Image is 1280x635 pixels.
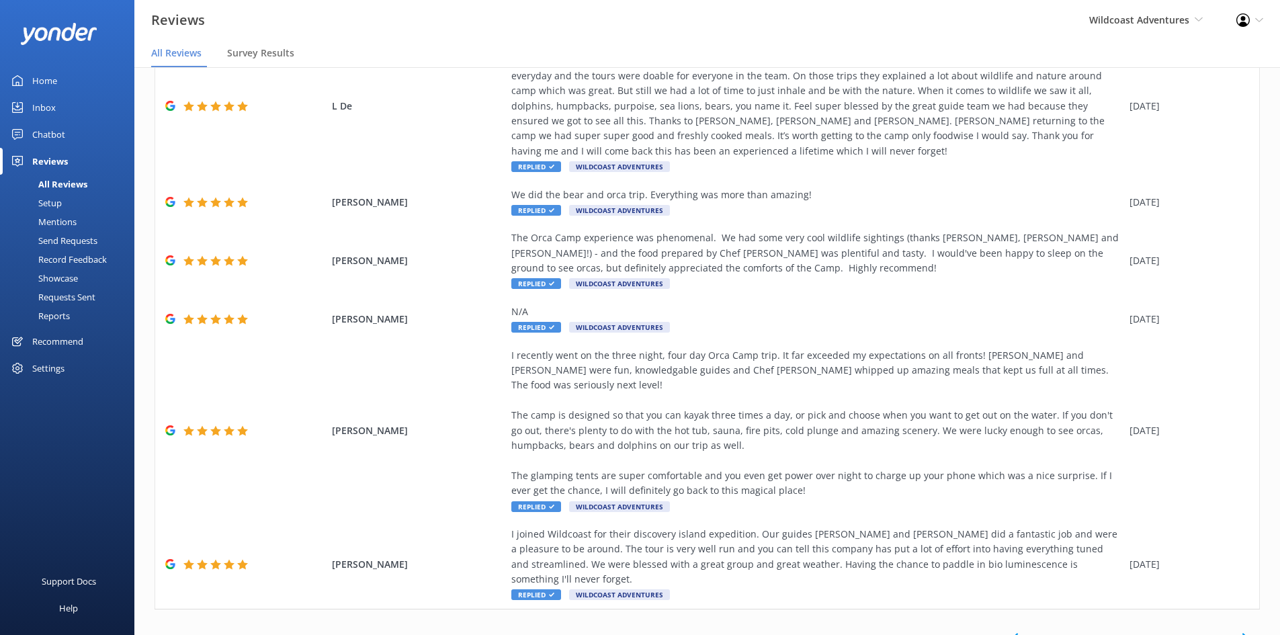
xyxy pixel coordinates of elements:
[42,568,96,595] div: Support Docs
[332,423,505,438] span: [PERSON_NAME]
[32,328,83,355] div: Recommend
[511,38,1123,159] div: I had my best time ever here. The orca camp is right outside of [PERSON_NAME] Bight Ecological Re...
[151,9,205,31] h3: Reviews
[1129,99,1242,114] div: [DATE]
[1129,195,1242,210] div: [DATE]
[511,304,1123,319] div: N/A
[32,94,56,121] div: Inbox
[569,322,670,333] span: Wildcoast Adventures
[32,148,68,175] div: Reviews
[20,23,97,45] img: yonder-white-logo.png
[8,306,70,325] div: Reports
[511,589,561,600] span: Replied
[1129,423,1242,438] div: [DATE]
[32,67,57,94] div: Home
[511,230,1123,276] div: The Orca Camp experience was phenomenal. We had some very cool wildlife sightings (thanks [PERSON...
[569,501,670,512] span: Wildcoast Adventures
[8,194,62,212] div: Setup
[8,288,134,306] a: Requests Sent
[511,161,561,172] span: Replied
[8,250,107,269] div: Record Feedback
[32,355,65,382] div: Settings
[511,187,1123,202] div: We did the bear and orca trip. Everything was more than amazing!
[8,231,97,250] div: Send Requests
[8,175,87,194] div: All Reviews
[511,348,1123,499] div: I recently went on the three night, four day Orca Camp trip. It far exceeded my expectations on a...
[332,99,505,114] span: L De
[569,589,670,600] span: Wildcoast Adventures
[511,278,561,289] span: Replied
[1089,13,1189,26] span: Wildcoast Adventures
[1129,312,1242,327] div: [DATE]
[32,121,65,148] div: Chatbot
[1129,253,1242,268] div: [DATE]
[8,288,95,306] div: Requests Sent
[332,312,505,327] span: [PERSON_NAME]
[511,527,1123,587] div: I joined Wildcoast for their discovery island expedition. Our guides [PERSON_NAME] and [PERSON_NA...
[8,269,134,288] a: Showcase
[8,212,77,231] div: Mentions
[8,250,134,269] a: Record Feedback
[569,205,670,216] span: Wildcoast Adventures
[569,161,670,172] span: Wildcoast Adventures
[151,46,202,60] span: All Reviews
[8,269,78,288] div: Showcase
[1129,557,1242,572] div: [DATE]
[332,253,505,268] span: [PERSON_NAME]
[8,306,134,325] a: Reports
[8,212,134,231] a: Mentions
[227,46,294,60] span: Survey Results
[8,231,134,250] a: Send Requests
[332,195,505,210] span: [PERSON_NAME]
[332,557,505,572] span: [PERSON_NAME]
[511,205,561,216] span: Replied
[8,175,134,194] a: All Reviews
[569,278,670,289] span: Wildcoast Adventures
[8,194,134,212] a: Setup
[511,322,561,333] span: Replied
[511,501,561,512] span: Replied
[59,595,78,622] div: Help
